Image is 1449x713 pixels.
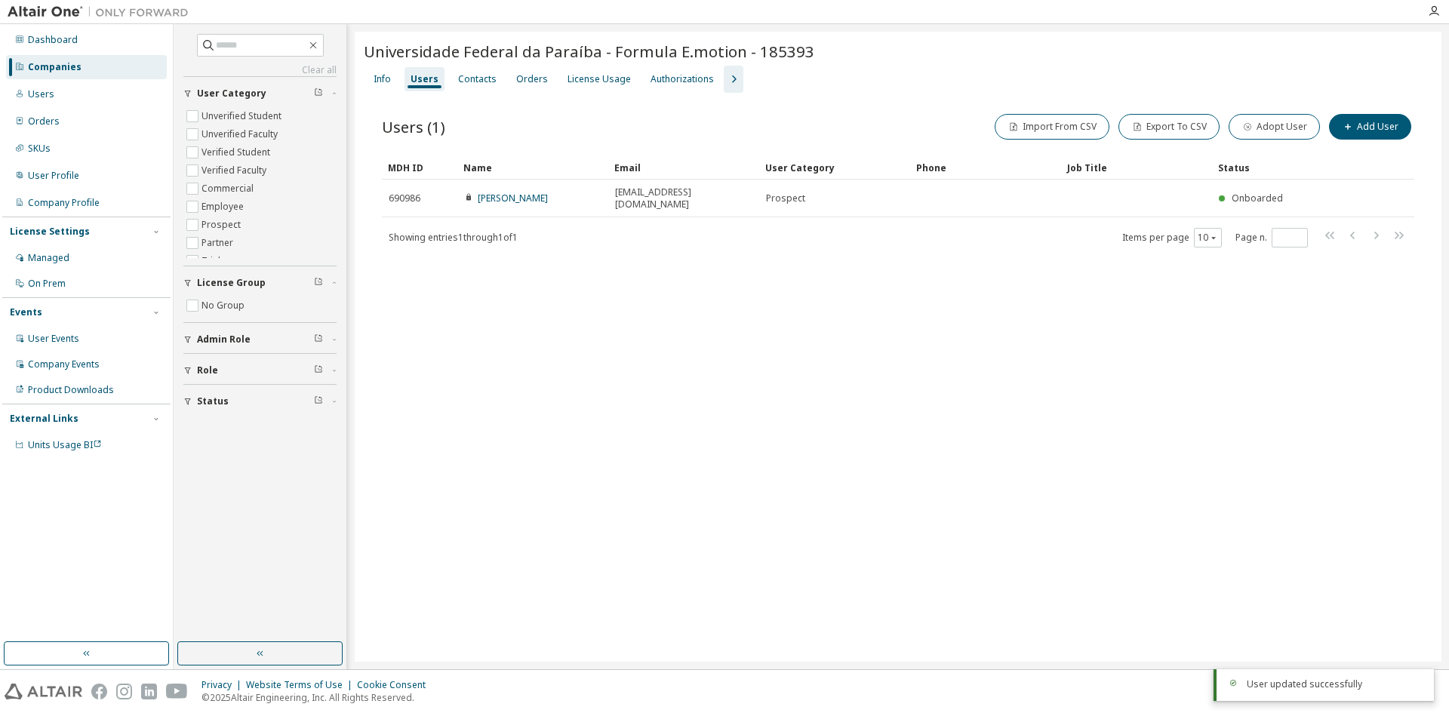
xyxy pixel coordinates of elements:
[202,161,269,180] label: Verified Faculty
[1118,114,1220,140] button: Export To CSV
[314,333,323,346] span: Clear filter
[382,116,445,137] span: Users (1)
[28,143,51,155] div: SKUs
[197,333,251,346] span: Admin Role
[28,170,79,182] div: User Profile
[28,252,69,264] div: Managed
[202,252,223,270] label: Trial
[28,384,114,396] div: Product Downloads
[202,691,435,704] p: © 2025 Altair Engineering, Inc. All Rights Reserved.
[314,364,323,376] span: Clear filter
[614,155,753,180] div: Email
[202,216,244,234] label: Prospect
[411,73,438,85] div: Users
[28,333,79,345] div: User Events
[389,192,420,204] span: 690986
[766,192,805,204] span: Prospect
[183,323,337,356] button: Admin Role
[1232,192,1283,204] span: Onboarded
[197,277,266,289] span: License Group
[314,88,323,100] span: Clear filter
[202,234,236,252] label: Partner
[28,88,54,100] div: Users
[183,266,337,300] button: License Group
[478,192,548,204] a: [PERSON_NAME]
[166,684,188,699] img: youtube.svg
[202,143,273,161] label: Verified Student
[28,438,102,451] span: Units Usage BI
[916,155,1055,180] div: Phone
[1067,155,1206,180] div: Job Title
[183,64,337,76] a: Clear all
[10,226,90,238] div: License Settings
[141,684,157,699] img: linkedin.svg
[183,77,337,110] button: User Category
[314,277,323,289] span: Clear filter
[1218,155,1324,180] div: Status
[388,155,451,180] div: MDH ID
[202,180,257,198] label: Commercial
[183,385,337,418] button: Status
[183,354,337,387] button: Role
[1229,114,1320,140] button: Adopt User
[202,198,247,216] label: Employee
[458,73,497,85] div: Contacts
[10,413,78,425] div: External Links
[1235,228,1308,247] span: Page n.
[314,395,323,407] span: Clear filter
[389,231,518,244] span: Showing entries 1 through 1 of 1
[995,114,1109,140] button: Import From CSV
[1122,228,1222,247] span: Items per page
[202,297,248,315] label: No Group
[364,41,814,62] span: Universidade Federal da Paraíba - Formula E.motion - 185393
[374,73,391,85] div: Info
[197,88,266,100] span: User Category
[202,107,285,125] label: Unverified Student
[28,278,66,290] div: On Prem
[197,364,218,376] span: Role
[8,5,196,20] img: Altair One
[463,155,602,180] div: Name
[28,197,100,209] div: Company Profile
[10,306,42,318] div: Events
[28,61,82,73] div: Companies
[197,395,229,407] span: Status
[202,679,246,691] div: Privacy
[357,679,435,691] div: Cookie Consent
[651,73,714,85] div: Authorizations
[568,73,631,85] div: License Usage
[246,679,357,691] div: Website Terms of Use
[5,684,82,699] img: altair_logo.svg
[202,125,281,143] label: Unverified Faculty
[1198,232,1218,244] button: 10
[28,115,60,128] div: Orders
[28,358,100,370] div: Company Events
[765,155,904,180] div: User Category
[516,73,548,85] div: Orders
[1329,114,1411,140] button: Add User
[1247,678,1422,690] div: User updated successfully
[28,34,78,46] div: Dashboard
[615,186,752,211] span: [EMAIL_ADDRESS][DOMAIN_NAME]
[116,684,132,699] img: instagram.svg
[91,684,107,699] img: facebook.svg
